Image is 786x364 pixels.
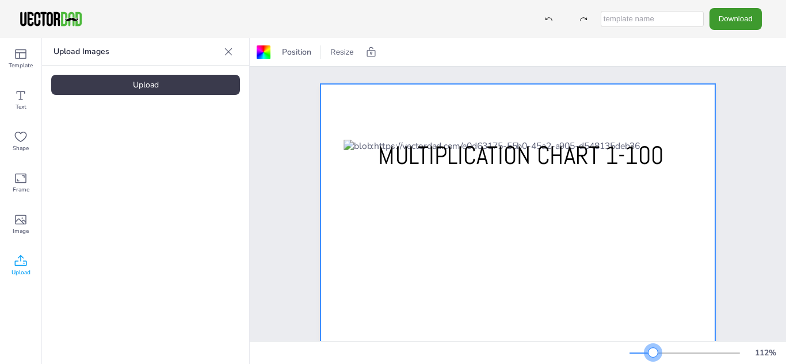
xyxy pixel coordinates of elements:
[51,75,240,95] div: Upload
[751,347,779,358] div: 112 %
[709,8,762,29] button: Download
[54,38,219,66] p: Upload Images
[18,10,83,28] img: VectorDad-1.png
[12,268,30,277] span: Upload
[601,11,704,27] input: template name
[16,102,26,112] span: Text
[379,139,664,171] span: MULTIPLICATION CHART 1-100
[9,61,33,70] span: Template
[280,47,314,58] span: Position
[13,185,29,194] span: Frame
[13,144,29,153] span: Shape
[326,43,358,62] button: Resize
[13,227,29,236] span: Image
